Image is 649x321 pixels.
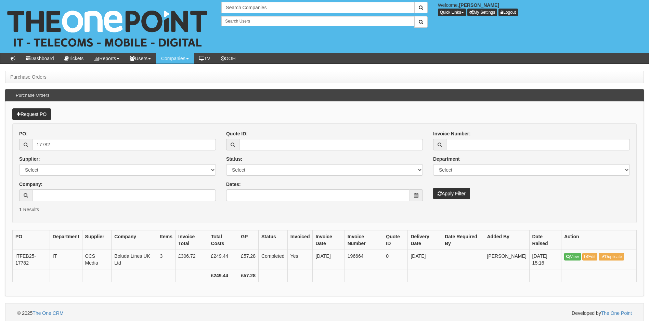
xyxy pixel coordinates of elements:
[238,230,259,250] th: GP
[89,53,125,64] a: Reports
[345,230,383,250] th: Invoice Number
[157,250,176,269] td: 3
[599,253,624,260] a: Duplicate
[383,230,408,250] th: Quote ID
[498,9,518,16] a: Logout
[208,230,238,250] th: Total Costs
[10,73,47,80] li: Purchase Orders
[438,9,466,16] button: Quick Links
[194,53,216,64] a: TV
[221,16,414,26] input: Search Users
[156,53,194,64] a: Companies
[221,2,414,13] input: Search Companies
[226,130,248,137] label: Quote ID:
[50,230,82,250] th: Department
[564,253,581,260] a: View
[313,230,345,250] th: Invoice Date
[529,230,561,250] th: Date Raised
[19,206,630,213] p: 1 Results
[13,250,50,269] td: ITFEB25-17782
[112,250,157,269] td: Boluda Lines UK Ltd
[82,230,112,250] th: Supplier
[408,230,442,250] th: Delivery Date
[12,108,51,120] a: Request PO
[12,90,53,101] h3: Purchase Orders
[572,310,632,317] span: Developed by
[408,250,442,269] td: [DATE]
[529,250,561,269] td: [DATE] 15:16
[125,53,156,64] a: Users
[21,53,59,64] a: Dashboard
[238,250,259,269] td: £57.28
[157,230,176,250] th: Items
[258,250,287,269] td: Completed
[59,53,89,64] a: Tickets
[33,310,63,316] a: The One CRM
[238,269,259,282] th: £57.28
[383,250,408,269] td: 0
[226,181,241,188] label: Dates:
[208,269,238,282] th: £249.44
[208,250,238,269] td: £249.44
[484,250,529,269] td: [PERSON_NAME]
[50,250,82,269] td: IT
[287,250,313,269] td: Yes
[176,230,208,250] th: Invoice Total
[258,230,287,250] th: Status
[19,156,40,162] label: Supplier:
[287,230,313,250] th: Invoiced
[13,230,50,250] th: PO
[442,230,484,250] th: Date Required By
[433,2,649,16] div: Welcome,
[82,250,112,269] td: CCS Media
[176,250,208,269] td: £306.72
[433,156,460,162] label: Department
[19,181,42,188] label: Company:
[433,188,470,199] button: Apply Filter
[459,2,499,8] b: [PERSON_NAME]
[216,53,241,64] a: OOH
[112,230,157,250] th: Company
[582,253,598,260] a: Edit
[19,130,28,137] label: PO:
[345,250,383,269] td: 196664
[484,230,529,250] th: Added By
[467,9,497,16] a: My Settings
[433,130,471,137] label: Invoice Number:
[17,310,64,316] span: © 2025
[601,310,632,316] a: The One Point
[313,250,345,269] td: [DATE]
[226,156,242,162] label: Status:
[561,230,637,250] th: Action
